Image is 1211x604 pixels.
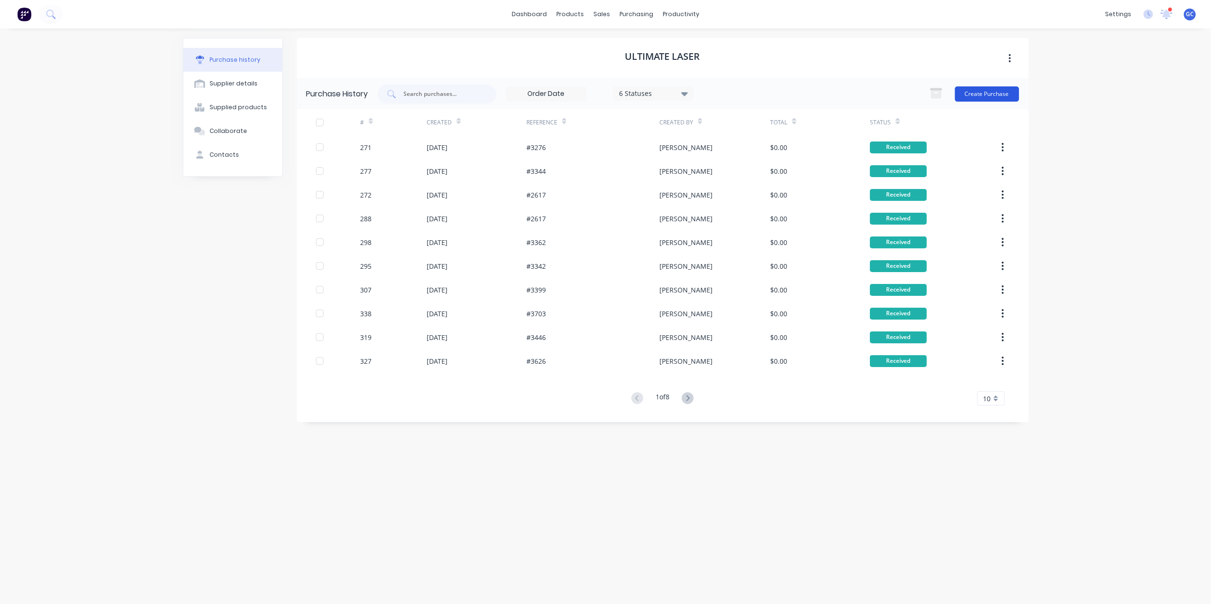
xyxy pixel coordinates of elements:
div: [DATE] [427,285,448,295]
div: #3703 [526,309,546,319]
button: Purchase history [183,48,282,72]
div: [PERSON_NAME] [659,166,713,176]
div: #3362 [526,237,546,247]
div: sales [589,7,615,21]
div: [DATE] [427,261,448,271]
div: [DATE] [427,309,448,319]
div: #3446 [526,332,546,342]
div: 6 Statuses [619,88,687,98]
button: Contacts [183,143,282,167]
div: [DATE] [427,166,448,176]
div: 338 [360,309,372,319]
div: $0.00 [770,261,787,271]
div: [DATE] [427,190,448,200]
div: #3344 [526,166,546,176]
button: Create Purchase [955,86,1019,102]
a: dashboard [507,7,552,21]
div: products [552,7,589,21]
input: Search purchases... [403,89,482,99]
div: Purchase history [210,56,260,64]
div: [PERSON_NAME] [659,214,713,224]
div: Contacts [210,151,239,159]
img: Factory [17,7,31,21]
div: 327 [360,356,372,366]
div: Received [870,260,927,272]
div: Received [870,165,927,177]
div: settings [1100,7,1136,21]
div: Status [870,118,891,127]
div: [PERSON_NAME] [659,237,713,247]
div: Purchase History [306,88,368,100]
div: Received [870,331,927,343]
div: Received [870,213,927,225]
button: Supplier details [183,72,282,95]
div: 298 [360,237,372,247]
div: 319 [360,332,372,342]
div: #3399 [526,285,546,295]
div: $0.00 [770,214,787,224]
div: Received [870,284,927,296]
div: 1 of 8 [656,392,669,406]
div: [PERSON_NAME] [659,356,713,366]
div: 288 [360,214,372,224]
div: productivity [658,7,704,21]
div: [DATE] [427,142,448,152]
div: $0.00 [770,190,787,200]
div: [PERSON_NAME] [659,285,713,295]
h1: Ultimate Laser [625,51,700,62]
div: [DATE] [427,237,448,247]
div: Supplier details [210,79,257,88]
div: #3276 [526,142,546,152]
div: Received [870,355,927,367]
div: [PERSON_NAME] [659,332,713,342]
div: Received [870,308,927,320]
div: $0.00 [770,309,787,319]
div: [PERSON_NAME] [659,261,713,271]
div: Reference [526,118,557,127]
button: Supplied products [183,95,282,119]
div: [DATE] [427,214,448,224]
div: [PERSON_NAME] [659,309,713,319]
div: #2617 [526,214,546,224]
div: Received [870,142,927,153]
div: Total [770,118,787,127]
div: Created [427,118,452,127]
div: Collaborate [210,127,247,135]
div: $0.00 [770,237,787,247]
div: 307 [360,285,372,295]
div: $0.00 [770,166,787,176]
div: [PERSON_NAME] [659,190,713,200]
div: #3626 [526,356,546,366]
div: Received [870,236,927,248]
div: Created By [659,118,693,127]
div: [DATE] [427,332,448,342]
span: 10 [983,394,991,404]
div: 277 [360,166,372,176]
div: $0.00 [770,332,787,342]
div: # [360,118,364,127]
div: [PERSON_NAME] [659,142,713,152]
div: Received [870,189,927,201]
div: #3342 [526,261,546,271]
span: GC [1186,10,1194,19]
div: 271 [360,142,372,152]
div: $0.00 [770,285,787,295]
div: $0.00 [770,142,787,152]
div: Supplied products [210,103,267,112]
div: [DATE] [427,356,448,366]
div: 272 [360,190,372,200]
input: Order Date [506,87,586,101]
button: Collaborate [183,119,282,143]
div: #2617 [526,190,546,200]
div: purchasing [615,7,658,21]
div: $0.00 [770,356,787,366]
div: 295 [360,261,372,271]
